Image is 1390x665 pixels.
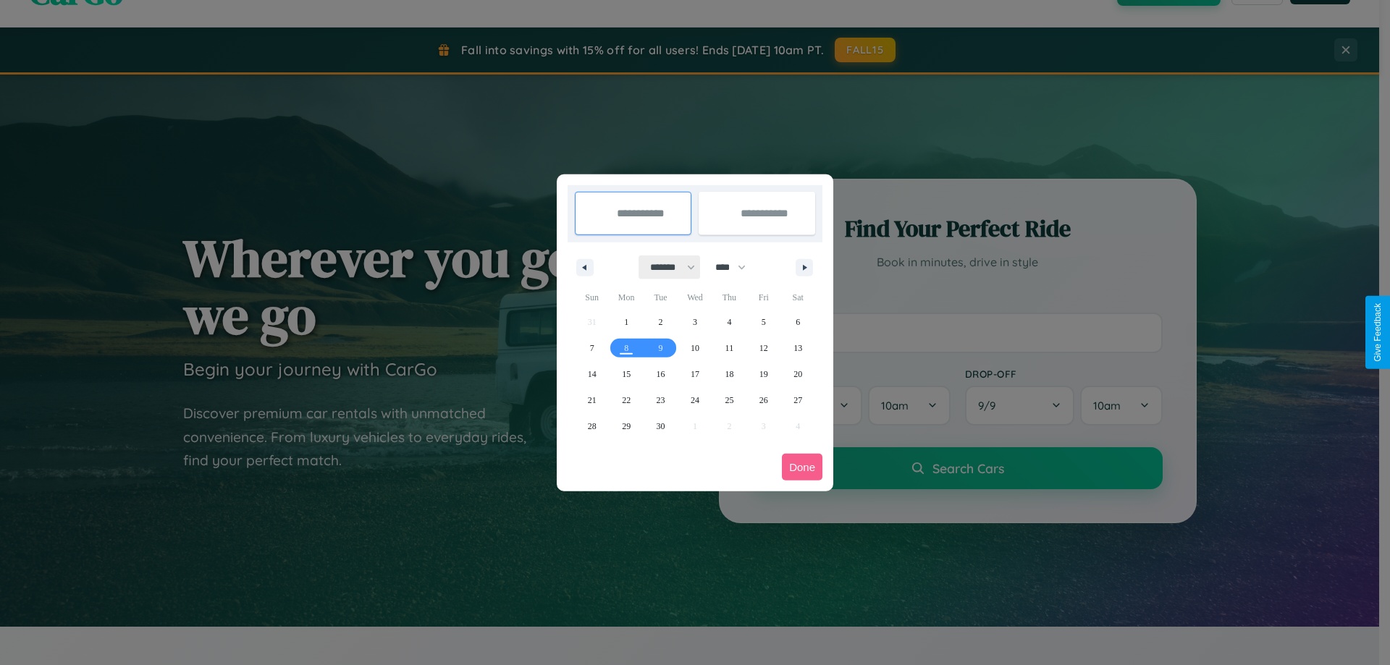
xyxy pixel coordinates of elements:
button: 5 [746,309,780,335]
span: Sat [781,286,815,309]
button: 4 [712,309,746,335]
span: 13 [793,335,802,361]
button: 7 [575,335,609,361]
span: 4 [727,309,731,335]
span: Fri [746,286,780,309]
span: 10 [691,335,699,361]
span: 21 [588,387,597,413]
button: 8 [609,335,643,361]
button: 16 [644,361,678,387]
button: 11 [712,335,746,361]
button: Done [782,454,822,480]
span: Mon [609,286,643,309]
span: 12 [759,335,768,361]
span: 6 [796,309,800,335]
span: 28 [588,413,597,439]
span: Sun [575,286,609,309]
span: 14 [588,361,597,387]
span: 30 [657,413,665,439]
button: 20 [781,361,815,387]
button: 3 [678,309,712,335]
span: 20 [793,361,802,387]
button: 14 [575,361,609,387]
button: 22 [609,387,643,413]
span: Thu [712,286,746,309]
button: 28 [575,413,609,439]
span: 25 [725,387,733,413]
button: 6 [781,309,815,335]
span: 19 [759,361,768,387]
span: Tue [644,286,678,309]
span: 1 [624,309,628,335]
span: Wed [678,286,712,309]
button: 23 [644,387,678,413]
button: 9 [644,335,678,361]
span: 27 [793,387,802,413]
span: 22 [622,387,631,413]
button: 30 [644,413,678,439]
span: 17 [691,361,699,387]
button: 2 [644,309,678,335]
button: 26 [746,387,780,413]
span: 2 [659,309,663,335]
button: 21 [575,387,609,413]
span: 29 [622,413,631,439]
button: 29 [609,413,643,439]
button: 10 [678,335,712,361]
span: 18 [725,361,733,387]
span: 16 [657,361,665,387]
button: 15 [609,361,643,387]
button: 24 [678,387,712,413]
span: 15 [622,361,631,387]
span: 3 [693,309,697,335]
span: 26 [759,387,768,413]
button: 1 [609,309,643,335]
div: Give Feedback [1373,303,1383,362]
span: 5 [762,309,766,335]
button: 17 [678,361,712,387]
button: 19 [746,361,780,387]
button: 13 [781,335,815,361]
button: 27 [781,387,815,413]
span: 11 [725,335,734,361]
button: 18 [712,361,746,387]
span: 7 [590,335,594,361]
button: 25 [712,387,746,413]
span: 24 [691,387,699,413]
button: 12 [746,335,780,361]
span: 8 [624,335,628,361]
span: 23 [657,387,665,413]
span: 9 [659,335,663,361]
